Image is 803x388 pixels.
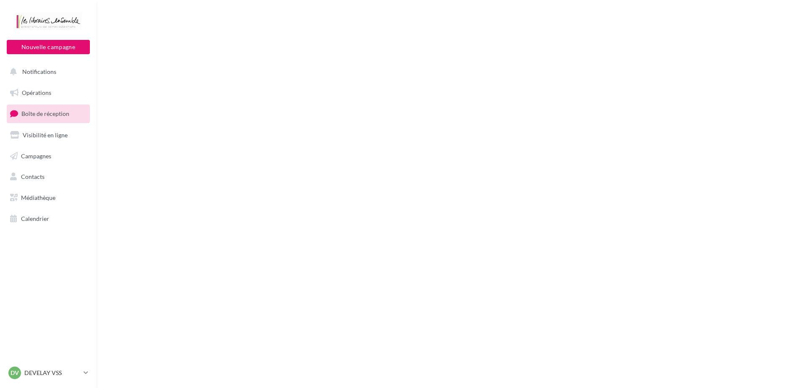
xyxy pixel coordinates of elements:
a: Médiathèque [5,189,92,207]
span: Boîte de réception [21,110,69,117]
a: Visibilité en ligne [5,126,92,144]
span: Opérations [22,89,51,96]
a: Campagnes [5,147,92,165]
span: Calendrier [21,215,49,222]
button: Notifications [5,63,88,81]
span: Médiathèque [21,194,55,201]
span: Notifications [22,68,56,75]
span: DV [10,369,19,377]
a: Contacts [5,168,92,186]
span: Contacts [21,173,45,180]
a: DV DEVELAY VSS [7,365,90,381]
p: DEVELAY VSS [24,369,80,377]
a: Opérations [5,84,92,102]
button: Nouvelle campagne [7,40,90,54]
a: Boîte de réception [5,105,92,123]
span: Visibilité en ligne [23,131,68,139]
span: Campagnes [21,152,51,159]
a: Calendrier [5,210,92,228]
